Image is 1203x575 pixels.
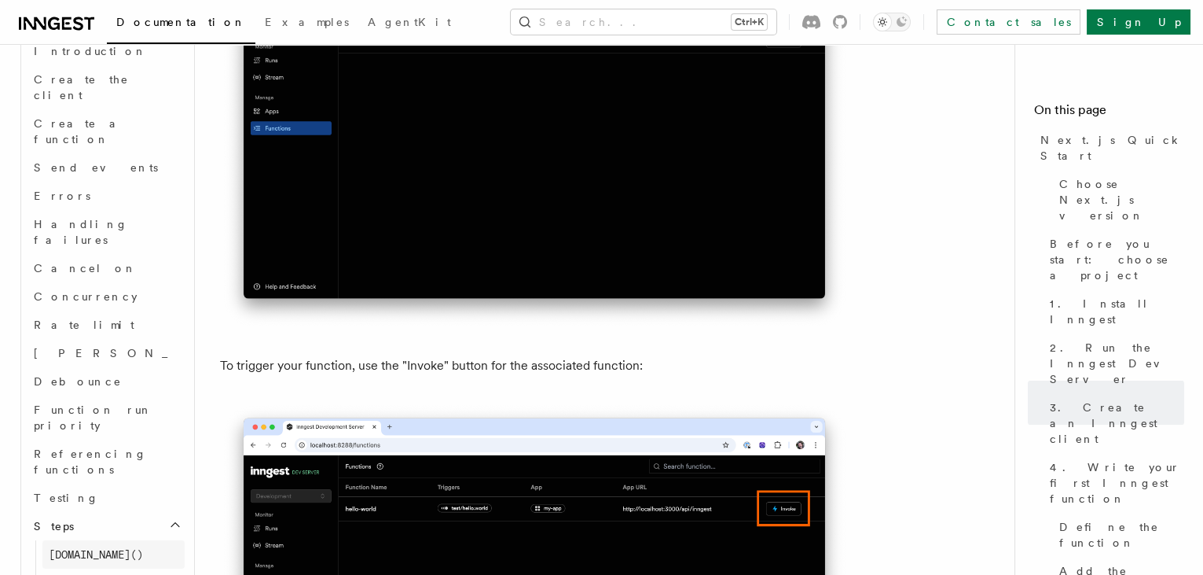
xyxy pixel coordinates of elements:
[220,355,849,377] p: To trigger your function, use the "Invoke" button for the associated function:
[28,37,185,65] a: Introduction
[49,548,143,561] span: [DOMAIN_NAME]()
[28,182,185,210] a: Errors
[34,161,158,174] span: Send events
[28,254,185,282] a: Cancel on
[511,9,776,35] button: Search...Ctrl+K
[1043,334,1184,393] a: 2. Run the Inngest Dev Server
[34,73,129,101] span: Create the client
[34,404,152,432] span: Function run priority
[1043,393,1184,453] a: 3. Create an Inngest client
[116,16,246,28] span: Documentation
[1050,400,1184,447] span: 3. Create an Inngest client
[873,13,911,31] button: Toggle dark mode
[28,396,185,440] a: Function run priority
[34,117,127,146] span: Create a function
[28,440,185,484] a: Referencing functions
[1059,176,1184,223] span: Choose Next.js version
[28,518,74,534] span: Steps
[265,16,349,28] span: Examples
[34,290,138,303] span: Concurrency
[28,153,185,182] a: Send events
[358,5,460,42] a: AgentKit
[107,5,255,44] a: Documentation
[1043,289,1184,334] a: 1. Install Inngest
[34,262,137,275] span: Cancel on
[1087,9,1190,35] a: Sign Up
[937,9,1080,35] a: Contact sales
[1059,519,1184,551] span: Define the function
[1050,340,1184,387] span: 2. Run the Inngest Dev Server
[28,367,185,396] a: Debounce
[255,5,358,42] a: Examples
[34,347,264,359] span: [PERSON_NAME]
[28,282,185,311] a: Concurrency
[1034,126,1184,170] a: Next.js Quick Start
[1053,513,1184,557] a: Define the function
[1040,132,1184,164] span: Next.js Quick Start
[1050,236,1184,283] span: Before you start: choose a project
[34,45,147,57] span: Introduction
[28,109,185,153] a: Create a function
[1043,453,1184,513] a: 4. Write your first Inngest function
[1034,101,1184,126] h4: On this page
[34,218,128,246] span: Handling failures
[42,540,185,569] a: [DOMAIN_NAME]()
[34,375,122,388] span: Debounce
[1050,296,1184,327] span: 1. Install Inngest
[1043,230,1184,289] a: Before you start: choose a project
[1053,170,1184,230] a: Choose Next.js version
[34,448,147,476] span: Referencing functions
[28,484,185,512] a: Testing
[28,65,185,109] a: Create the client
[34,492,99,504] span: Testing
[1050,459,1184,507] span: 4. Write your first Inngest function
[732,14,767,30] kbd: Ctrl+K
[28,210,185,254] a: Handling failures
[28,339,185,367] a: [PERSON_NAME]
[28,311,185,339] a: Rate limit
[34,190,90,202] span: Errors
[34,319,134,331] span: Rate limit
[368,16,451,28] span: AgentKit
[28,512,185,540] button: Steps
